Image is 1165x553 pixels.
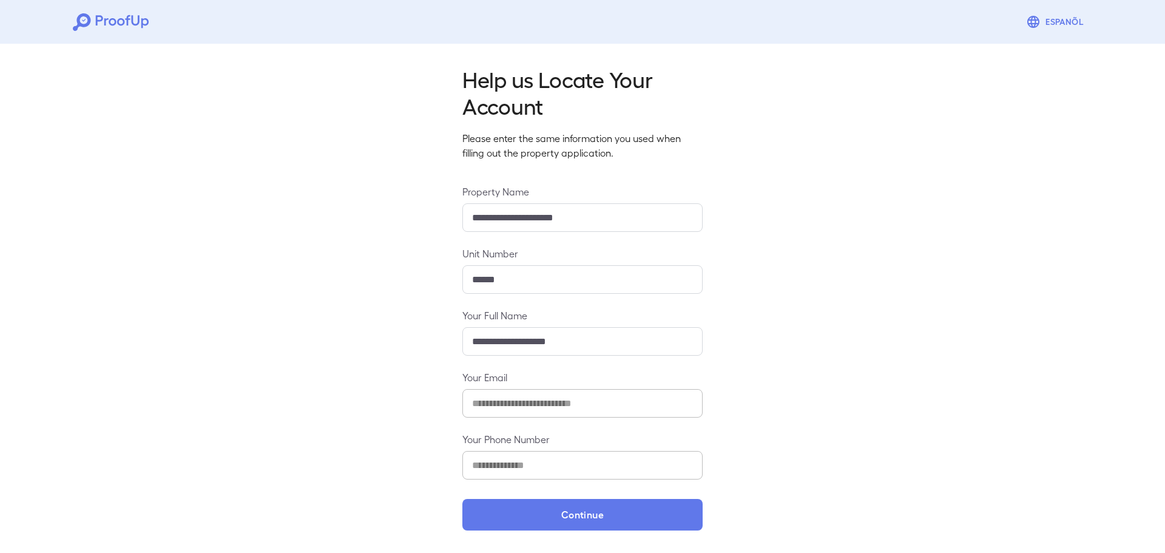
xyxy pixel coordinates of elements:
label: Your Full Name [462,308,703,322]
label: Unit Number [462,246,703,260]
h2: Help us Locate Your Account [462,66,703,119]
label: Your Email [462,370,703,384]
p: Please enter the same information you used when filling out the property application. [462,131,703,160]
button: Espanõl [1021,10,1092,34]
label: Your Phone Number [462,432,703,446]
button: Continue [462,499,703,531]
label: Property Name [462,185,703,198]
